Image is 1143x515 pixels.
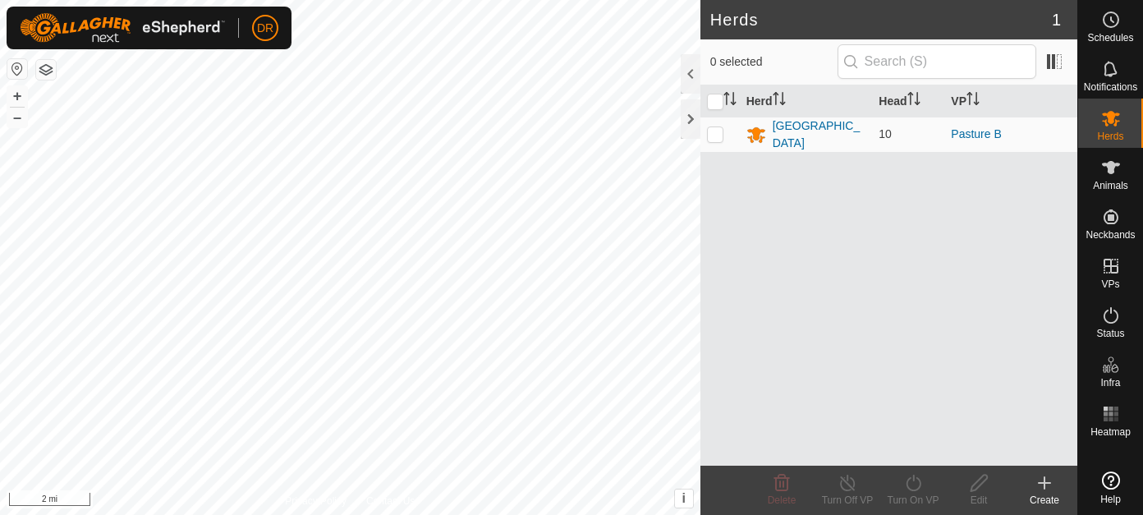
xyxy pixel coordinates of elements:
button: Map Layers [36,60,56,80]
span: Infra [1100,378,1120,388]
span: DR [257,20,273,37]
span: 10 [879,127,892,140]
div: Edit [946,493,1012,508]
a: Contact Us [366,494,415,508]
div: [GEOGRAPHIC_DATA] [773,117,866,152]
span: Status [1096,329,1124,338]
span: 0 selected [710,53,838,71]
span: Notifications [1084,82,1137,92]
span: Animals [1093,181,1128,191]
img: Gallagher Logo [20,13,225,43]
p-sorticon: Activate to sort [773,94,786,108]
span: Heatmap [1090,427,1131,437]
a: Privacy Policy [285,494,347,508]
button: + [7,86,27,106]
th: Herd [740,85,873,117]
h2: Herds [710,10,1052,30]
button: – [7,108,27,127]
span: VPs [1101,279,1119,289]
th: VP [944,85,1077,117]
a: Help [1078,465,1143,511]
div: Turn Off VP [815,493,880,508]
p-sorticon: Activate to sort [907,94,920,108]
input: Search (S) [838,44,1036,79]
span: Delete [768,494,796,506]
span: Neckbands [1086,230,1135,240]
button: i [675,490,693,508]
div: Create [1012,493,1077,508]
a: Pasture B [951,127,1001,140]
span: Schedules [1087,33,1133,43]
div: Turn On VP [880,493,946,508]
span: 1 [1052,7,1061,32]
span: Herds [1097,131,1123,141]
th: Head [872,85,944,117]
span: i [682,491,685,505]
button: Reset Map [7,59,27,79]
span: Help [1100,494,1121,504]
p-sorticon: Activate to sort [723,94,737,108]
p-sorticon: Activate to sort [966,94,980,108]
